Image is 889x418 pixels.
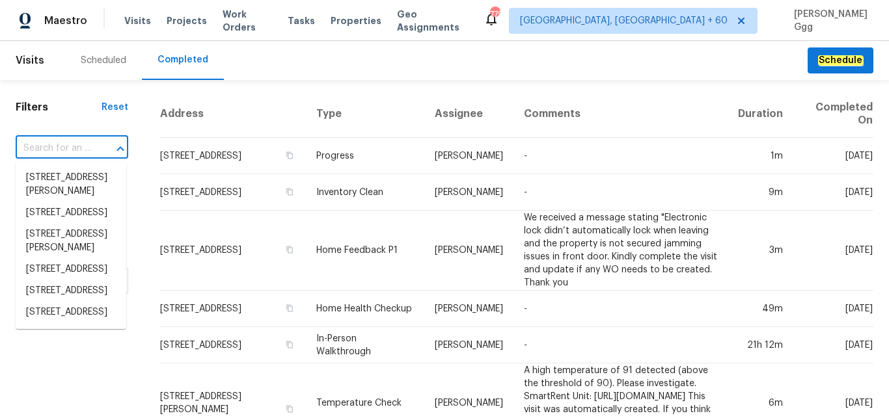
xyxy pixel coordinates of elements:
td: 9m [728,174,793,211]
td: [DATE] [793,138,873,174]
button: Copy Address [284,244,295,255]
td: Home Health Checkup [306,291,424,327]
td: [PERSON_NAME] [424,291,513,327]
td: [PERSON_NAME] [424,138,513,174]
th: Address [159,90,306,138]
li: [STREET_ADDRESS][PERSON_NAME] [16,167,126,202]
td: 21h 12m [728,327,793,363]
button: Copy Address [284,302,295,314]
span: Maestro [44,14,87,27]
div: Completed [157,53,208,66]
li: [STREET_ADDRESS][PERSON_NAME] [16,323,126,358]
span: Geo Assignments [397,8,468,34]
td: [DATE] [793,291,873,327]
td: [STREET_ADDRESS] [159,174,306,211]
th: Comments [513,90,728,138]
td: Home Feedback P1 [306,211,424,291]
li: [STREET_ADDRESS] [16,302,126,323]
td: Inventory Clean [306,174,424,211]
h1: Filters [16,101,102,114]
td: 3m [728,211,793,291]
td: [PERSON_NAME] [424,327,513,363]
th: Duration [728,90,793,138]
button: Schedule [808,47,873,74]
span: [PERSON_NAME] Ggg [789,8,869,34]
button: Copy Address [284,150,295,161]
div: Reset [102,101,128,114]
span: Tasks [288,16,315,25]
td: [DATE] [793,327,873,363]
td: 1m [728,138,793,174]
td: [DATE] [793,211,873,291]
td: [STREET_ADDRESS] [159,291,306,327]
td: [PERSON_NAME] [424,211,513,291]
td: [STREET_ADDRESS] [159,211,306,291]
span: [GEOGRAPHIC_DATA], [GEOGRAPHIC_DATA] + 60 [520,14,728,27]
td: - [513,138,728,174]
th: Type [306,90,424,138]
td: - [513,291,728,327]
th: Completed On [793,90,873,138]
li: [STREET_ADDRESS][PERSON_NAME] [16,224,126,259]
input: Search for an address... [16,138,92,159]
td: In-Person Walkthrough [306,327,424,363]
th: Assignee [424,90,513,138]
td: [PERSON_NAME] [424,174,513,211]
td: [STREET_ADDRESS] [159,138,306,174]
span: Projects [167,14,207,27]
span: Visits [16,46,44,75]
button: Copy Address [284,339,295,350]
td: - [513,327,728,363]
td: 49m [728,291,793,327]
button: Copy Address [284,403,295,415]
td: We received a message stating "Electronic lock didn’t automatically lock when leaving and the pro... [513,211,728,291]
em: Schedule [818,55,863,66]
li: [STREET_ADDRESS] [16,280,126,302]
td: Progress [306,138,424,174]
button: Close [111,140,130,158]
td: - [513,174,728,211]
span: Visits [124,14,151,27]
span: Work Orders [223,8,272,34]
li: [STREET_ADDRESS] [16,259,126,280]
div: 779 [490,8,499,21]
td: [DATE] [793,174,873,211]
button: Copy Address [284,186,295,198]
div: Scheduled [81,54,126,67]
td: [STREET_ADDRESS] [159,327,306,363]
span: Properties [331,14,381,27]
li: [STREET_ADDRESS] [16,202,126,224]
